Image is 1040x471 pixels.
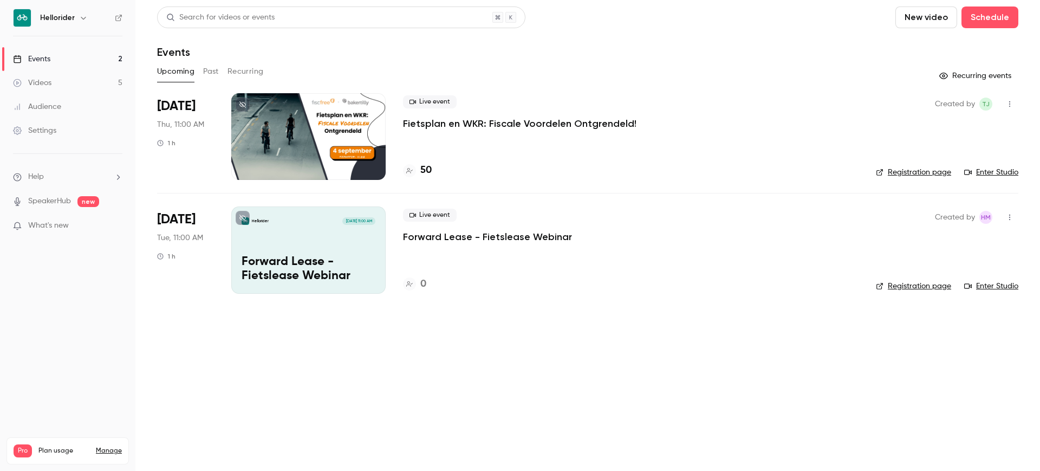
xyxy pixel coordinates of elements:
div: Search for videos or events [166,12,275,23]
span: Thu, 11:00 AM [157,119,204,130]
div: Audience [13,101,61,112]
div: Sep 30 Tue, 11:00 AM (Europe/Amsterdam) [157,207,214,293]
h1: Events [157,46,190,59]
a: Registration page [876,281,951,292]
p: Hellorider [252,218,269,224]
a: SpeakerHub [28,196,71,207]
span: Created by [935,98,975,111]
div: Sep 4 Thu, 11:00 AM (Europe/Amsterdam) [157,93,214,180]
button: Upcoming [157,63,194,80]
h4: 0 [420,277,426,292]
a: 50 [403,163,432,178]
button: New video [895,7,957,28]
button: Past [203,63,219,80]
a: Forward Lease - Fietslease Webinar [403,230,572,243]
h6: Hellorider [40,12,75,23]
a: 0 [403,277,426,292]
h4: 50 [420,163,432,178]
span: Heleen Mostert [979,211,992,224]
p: Forward Lease - Fietslease Webinar [242,255,375,283]
li: help-dropdown-opener [13,171,122,183]
button: Recurring events [934,67,1018,85]
a: Fietsplan en WKR: Fiscale Voordelen Ontgrendeld! [403,117,636,130]
span: Created by [935,211,975,224]
span: HM [981,211,991,224]
span: Live event [403,209,457,222]
span: Plan usage [38,447,89,455]
div: Videos [13,78,51,88]
a: Manage [96,447,122,455]
span: new [77,196,99,207]
span: Pro [14,444,32,457]
a: Enter Studio [964,167,1018,178]
button: Schedule [961,7,1018,28]
span: [DATE] [157,211,196,228]
span: TJ [982,98,990,111]
span: Tue, 11:00 AM [157,233,203,243]
div: Events [13,54,50,64]
span: [DATE] 11:00 AM [342,217,375,225]
span: [DATE] [157,98,196,115]
span: Help [28,171,44,183]
span: Toon Jongerius [979,98,992,111]
div: 1 h [157,252,175,261]
a: Enter Studio [964,281,1018,292]
div: 1 h [157,139,175,147]
a: Registration page [876,167,951,178]
img: Hellorider [14,9,31,27]
span: What's new [28,220,69,231]
button: Recurring [227,63,264,80]
span: Live event [403,95,457,108]
div: Settings [13,125,56,136]
a: Forward Lease - Fietslease WebinarHellorider[DATE] 11:00 AMForward Lease - Fietslease Webinar [231,207,386,293]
